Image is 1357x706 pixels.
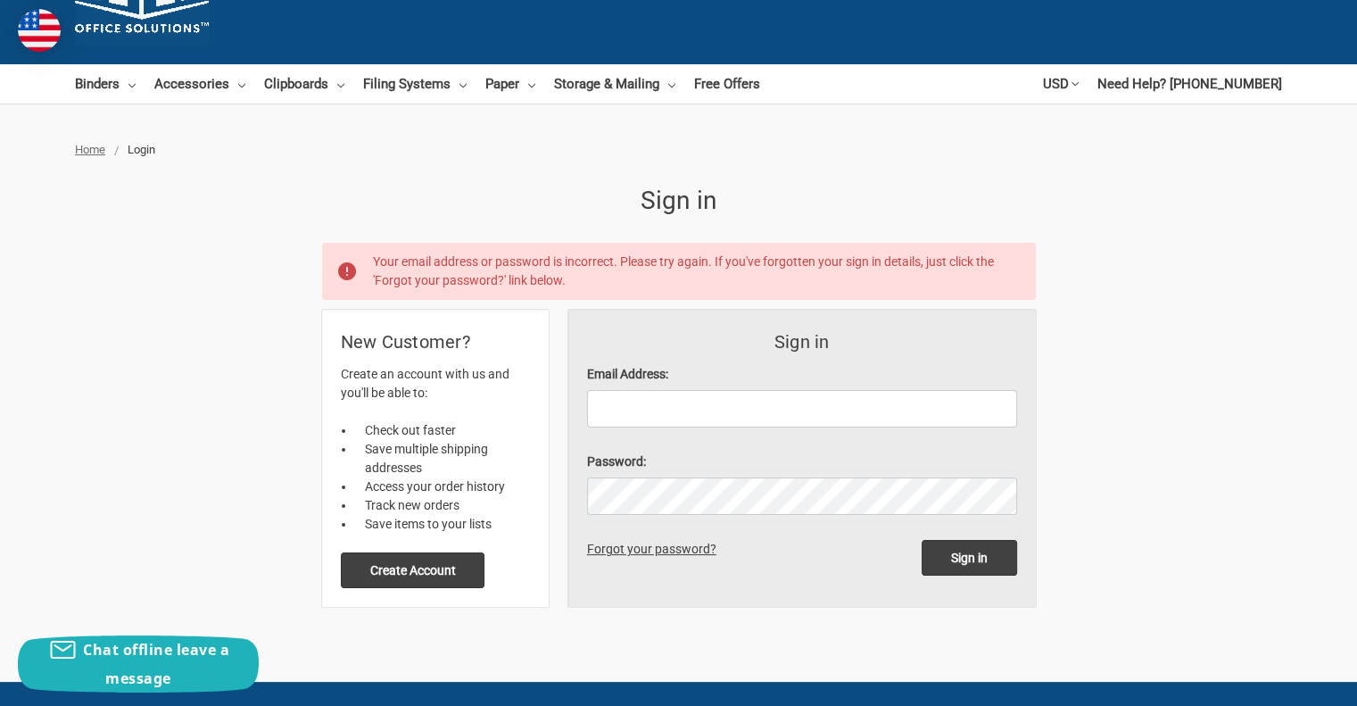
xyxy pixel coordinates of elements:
[355,421,530,440] li: Check out faster
[154,64,245,104] a: Accessories
[18,9,61,52] img: duty and tax information for United States
[341,328,530,355] h2: New Customer?
[587,453,1017,471] label: Password:
[75,143,105,156] a: Home
[485,64,535,104] a: Paper
[587,365,1017,384] label: Email Address:
[554,64,675,104] a: Storage & Mailing
[264,64,344,104] a: Clipboards
[1097,64,1282,104] a: Need Help? [PHONE_NUMBER]
[363,64,467,104] a: Filing Systems
[322,182,1036,220] h1: Sign in
[355,515,530,534] li: Save items to your lists
[587,328,1017,355] h3: Sign in
[922,540,1017,576] input: Sign in
[355,478,530,496] li: Access your order history
[83,640,229,688] span: Chat offline leave a message
[75,64,136,104] a: Binders
[341,365,530,403] p: Create an account with us and you'll be able to:
[18,635,259,693] button: Chat offline leave a message
[355,440,530,478] li: Save multiple shipping addresses
[341,552,485,588] button: Create Account
[1210,658,1357,706] iframe: Google Customer Reviews
[372,254,993,287] span: Your email address or password is incorrect. Please try again. If you've forgotten your sign in d...
[1043,64,1079,104] a: USD
[341,562,485,577] a: Create Account
[694,64,760,104] a: Free Offers
[128,143,155,156] span: Login
[355,496,530,515] li: Track new orders
[587,542,723,556] a: Forgot your password?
